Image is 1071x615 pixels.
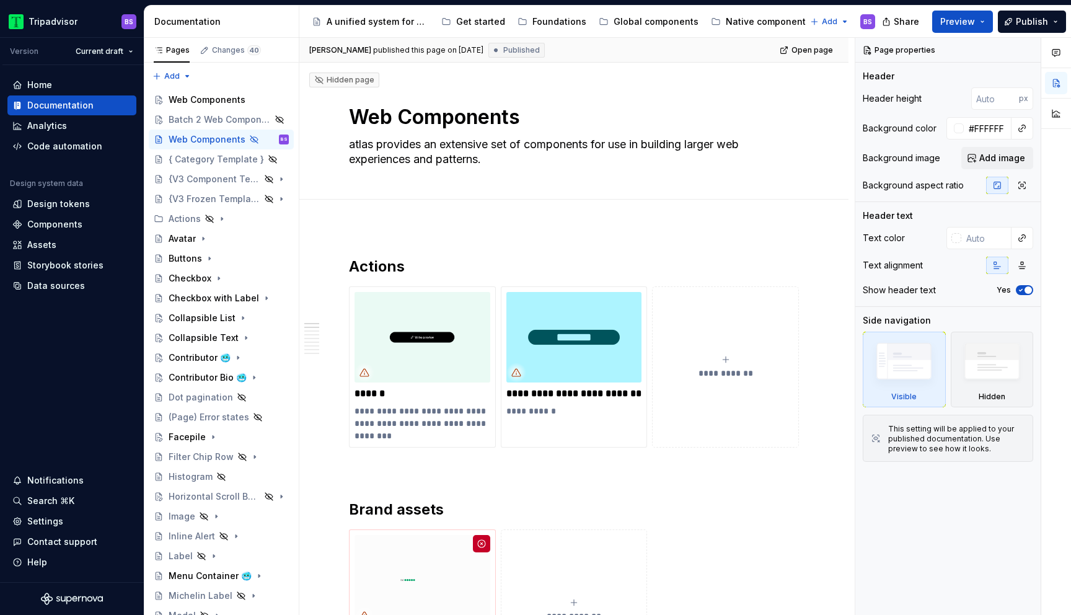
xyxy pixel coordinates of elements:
[169,530,215,542] div: Inline Alert
[149,407,294,427] a: (Page) Error states
[776,42,839,59] a: Open page
[863,179,964,192] div: Background aspect ratio
[149,507,294,526] a: Image
[169,113,271,126] div: Batch 2 Web Components
[863,17,872,27] div: BS
[346,102,796,132] textarea: Web Components
[7,235,136,255] a: Assets
[29,15,77,28] div: Tripadvisor
[149,110,294,130] a: Batch 2 Web Components
[7,532,136,552] button: Contact support
[169,570,252,582] div: Menu Container 🥶
[169,173,260,185] div: {V3 Component Template}
[513,12,591,32] a: Foundations
[9,14,24,29] img: 0ed0e8b8-9446-497d-bad0-376821b19aa5.png
[169,371,247,384] div: Contributor Bio 🥶
[7,552,136,572] button: Help
[7,511,136,531] a: Settings
[355,292,490,383] img: d76a7936-9f7b-474d-8e20-168d762591b9.png
[7,471,136,490] button: Notifications
[964,117,1011,139] input: Auto
[149,328,294,348] a: Collapsible Text
[863,232,905,244] div: Text color
[149,467,294,487] a: Histogram
[154,15,294,28] div: Documentation
[169,153,264,166] div: { Category Template }
[212,45,261,55] div: Changes
[70,43,139,60] button: Current draft
[169,590,232,602] div: Michelin Label
[27,259,104,272] div: Storybook stories
[309,45,371,55] span: [PERSON_NAME]
[863,332,946,407] div: Visible
[961,147,1033,169] button: Add image
[76,46,123,56] span: Current draft
[7,116,136,136] a: Analytics
[149,348,294,368] a: Contributor 🥶
[7,276,136,296] a: Data sources
[979,392,1005,402] div: Hidden
[10,46,38,56] div: Version
[41,593,103,605] a: Supernova Logo
[27,198,90,210] div: Design tokens
[951,332,1034,407] div: Hidden
[863,259,923,272] div: Text alignment
[346,135,796,169] textarea: atlas provides an extensive set of components for use in building larger web experiences and patt...
[169,292,259,304] div: Checkbox with Label
[169,332,239,344] div: Collapsible Text
[7,215,136,234] a: Components
[863,152,940,164] div: Background image
[961,227,1011,249] input: Auto
[149,209,294,229] div: Actions
[149,546,294,566] a: Label
[27,556,47,569] div: Help
[149,526,294,546] a: Inline Alert
[979,152,1025,164] span: Add image
[169,213,201,225] div: Actions
[169,352,231,364] div: Contributor 🥶
[503,45,540,55] span: Published
[149,308,294,328] a: Collapsible List
[154,45,190,55] div: Pages
[971,87,1019,110] input: Auto
[169,94,245,106] div: Web Components
[149,487,294,507] a: Horizontal Scroll Bar Button
[456,15,505,28] div: Get started
[169,451,234,463] div: Filter Chip Row
[532,15,586,28] div: Foundations
[169,232,196,245] div: Avatar
[27,140,102,153] div: Code automation
[149,268,294,288] a: Checkbox
[876,11,927,33] button: Share
[349,500,799,520] h2: Brand assets
[149,229,294,249] a: Avatar
[27,239,56,251] div: Assets
[169,391,233,404] div: Dot pagination
[169,411,249,423] div: (Page) Error states
[169,550,193,562] div: Label
[726,15,811,28] div: Native components
[940,15,975,28] span: Preview
[27,474,84,487] div: Notifications
[27,99,94,112] div: Documentation
[149,447,294,467] a: Filter Chip Row
[149,189,294,209] a: {V3 Frozen Template}
[149,566,294,586] a: Menu Container 🥶
[125,17,133,27] div: BS
[7,75,136,95] a: Home
[806,13,853,30] button: Add
[169,193,260,205] div: {V3 Frozen Template}
[932,11,993,33] button: Preview
[791,45,833,55] span: Open page
[7,491,136,511] button: Search ⌘K
[307,9,804,34] div: Page tree
[7,136,136,156] a: Code automation
[506,292,642,383] img: b4ea359a-5ac5-4ce9-8d63-e6b2c05d1f7d.png
[888,424,1025,454] div: This setting will be applied to your published documentation. Use preview to see how it looks.
[169,431,206,443] div: Facepile
[7,255,136,275] a: Storybook stories
[7,194,136,214] a: Design tokens
[149,249,294,268] a: Buttons
[997,285,1011,295] label: Yes
[149,68,195,85] button: Add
